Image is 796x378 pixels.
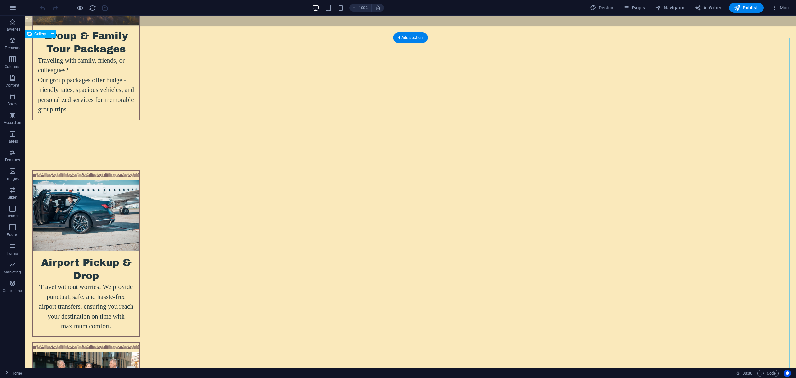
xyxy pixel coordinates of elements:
i: On resize automatically adjust zoom level to fit chosen device. [375,5,381,11]
button: Navigator [653,3,687,13]
p: Slider [8,195,17,200]
span: Pages [623,5,645,11]
a: Click to cancel selection. Double-click to open Pages [5,370,22,377]
p: Favorites [4,27,20,32]
p: Marketing [4,270,21,275]
span: AI Writer [695,5,722,11]
p: Images [6,176,19,181]
p: Accordion [4,120,21,125]
p: Collections [3,288,22,293]
span: Gallery [34,32,46,36]
button: 100% [349,4,372,12]
button: Pages [621,3,647,13]
span: 00 00 [743,370,752,377]
button: AI Writer [692,3,724,13]
span: Code [760,370,776,377]
span: : [747,371,748,376]
p: Header [6,214,19,219]
span: More [771,5,791,11]
button: reload [89,4,96,12]
p: Content [6,83,19,88]
p: Tables [7,139,18,144]
h6: Session time [736,370,752,377]
div: Design (Ctrl+Alt+Y) [588,3,616,13]
p: Footer [7,232,18,237]
p: Features [5,158,20,163]
button: More [769,3,793,13]
p: Elements [5,45,21,50]
div: + Add section [393,32,428,43]
p: Forms [7,251,18,256]
p: Columns [5,64,20,69]
span: Design [590,5,613,11]
span: Navigator [655,5,685,11]
button: Design [588,3,616,13]
button: Usercentrics [784,370,791,377]
button: Publish [729,3,764,13]
h6: 100% [359,4,369,12]
p: Boxes [7,102,18,106]
button: Click here to leave preview mode and continue editing [76,4,84,12]
button: Code [757,370,779,377]
i: Reload page [89,4,96,12]
span: Publish [734,5,759,11]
